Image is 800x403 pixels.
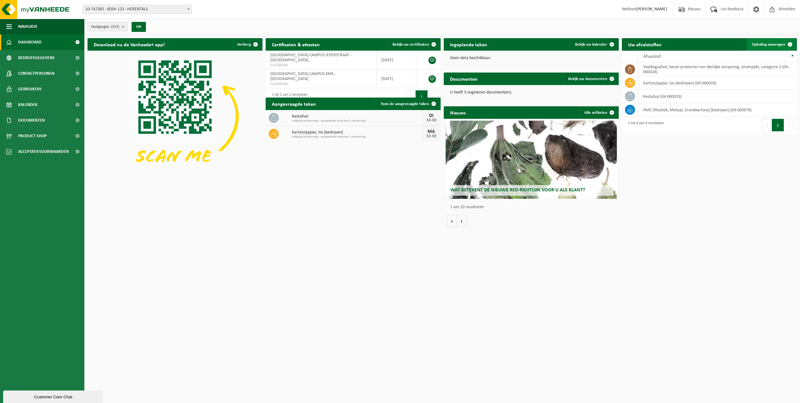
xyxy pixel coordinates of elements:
[563,73,618,85] a: Bekijk uw documenten
[381,102,429,106] span: Toon de aangevraagde taken
[425,129,437,134] div: MA
[425,134,437,139] div: 13-10
[376,98,440,110] a: Toon de aangevraagde taken
[579,106,618,119] a: Alle artikelen
[18,113,45,128] span: Documenten
[266,38,326,50] h2: Certificaten & attesten
[406,90,416,103] button: Previous
[269,90,307,103] div: 1 tot 2 van 2 resultaten
[111,25,119,29] count: (3/3)
[450,205,616,209] p: 1 van 10 resultaten
[772,119,784,131] button: 1
[636,7,667,12] strong: [PERSON_NAME]
[444,73,484,85] h2: Documenten
[638,63,797,76] td: voedingsafval, bevat producten van dierlijke oorsprong, onverpakt, categorie 3 (04-000024)
[387,38,440,51] a: Bekijk uw certificaten
[377,51,416,69] td: [DATE]
[416,90,428,103] button: 1
[450,90,612,95] p: U heeft 3 ongelezen document(en).
[450,56,612,60] p: Geen data beschikbaar.
[643,54,661,59] span: Afvalstof
[270,63,372,68] span: VLA709238
[87,22,128,31] button: Vestigingen(3/3)
[392,43,429,47] span: Bekijk uw certificaten
[270,53,352,63] span: [GEOGRAPHIC_DATA] CAMPUS IEPERSTRAAT - [GEOGRAPHIC_DATA]
[237,43,251,47] span: Verberg
[270,72,336,81] span: [GEOGRAPHIC_DATA] CAMPUS KMS - [GEOGRAPHIC_DATA]
[428,90,437,103] button: Next
[270,82,372,87] span: VLA709239
[747,38,796,51] a: Ophaling aanvragen
[638,90,797,103] td: restafval (04-000029)
[377,69,416,88] td: [DATE]
[292,119,422,123] span: Lediging op aanvraag - op geplande route (excl. verwerking)
[232,38,262,51] button: Verberg
[3,389,104,403] iframe: chat widget
[18,34,42,50] span: Dashboard
[18,144,69,159] span: Acceptatievoorwaarden
[570,38,618,51] a: Bekijk uw kalender
[83,5,192,14] span: 10-747365 - KOSH 123 - HERENTALS
[87,51,262,182] img: Download de VHEPlus App
[450,188,585,193] span: Wat betekent de nieuwe RED-richtlijn voor u als klant?
[447,215,457,227] button: Vorige
[18,50,55,66] span: Bedrijfsgegevens
[425,113,437,118] div: DI
[18,128,47,144] span: Product Shop
[292,114,422,119] span: Restafval
[762,119,772,131] button: Previous
[18,97,37,113] span: Kalender
[91,22,119,32] span: Vestigingen
[446,121,617,199] a: Wat betekent de nieuwe RED-richtlijn voor u als klant?
[622,38,668,50] h2: Uw afvalstoffen
[784,119,794,131] button: Next
[292,135,422,139] span: Lediging op aanvraag - op geplande route (excl. verwerking)
[638,103,797,117] td: PMD (Plastiek, Metaal, Drankkartons) (bedrijven) (04-000978)
[132,22,146,32] button: OK
[638,76,797,90] td: karton/papier, los (bedrijven) (04-000026)
[457,215,467,227] button: Volgende
[444,106,472,118] h2: Nieuws
[568,77,607,81] span: Bekijk uw documenten
[444,38,493,50] h2: Ingeplande taken
[18,81,42,97] span: Gebruikers
[292,130,422,135] span: Karton/papier, los (bedrijven)
[87,38,171,50] h2: Download nu de Vanheede+ app!
[575,43,607,47] span: Bekijk uw kalender
[752,43,785,47] span: Ophaling aanvragen
[18,66,54,81] span: Contactpersonen
[18,19,37,34] span: Navigatie
[425,118,437,123] div: 14-10
[625,118,664,132] div: 1 tot 4 van 4 resultaten
[266,98,322,110] h2: Aangevraagde taken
